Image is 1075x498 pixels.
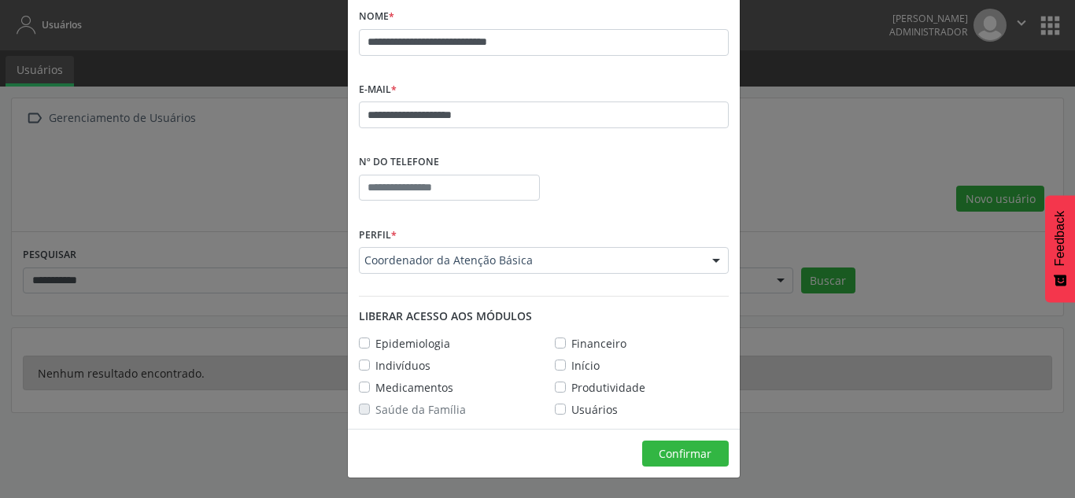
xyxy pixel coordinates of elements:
[375,335,450,352] label: Epidemiologia
[359,223,397,247] label: Perfil
[359,308,729,324] div: Liberar acesso aos módulos
[571,335,626,352] label: Financeiro
[375,401,466,418] label: Saúde da Família
[571,401,618,418] label: Usuários
[375,357,430,374] label: Indivíduos
[571,379,645,396] label: Produtividade
[659,446,711,461] span: Confirmar
[642,441,729,467] button: Confirmar
[359,5,394,29] label: Nome
[1053,211,1067,266] span: Feedback
[571,357,600,374] label: Início
[1045,195,1075,302] button: Feedback - Mostrar pesquisa
[359,78,397,102] label: E-mail
[359,150,439,175] label: Nº do Telefone
[375,379,453,396] label: Medicamentos
[364,253,696,268] span: Coordenador da Atenção Básica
